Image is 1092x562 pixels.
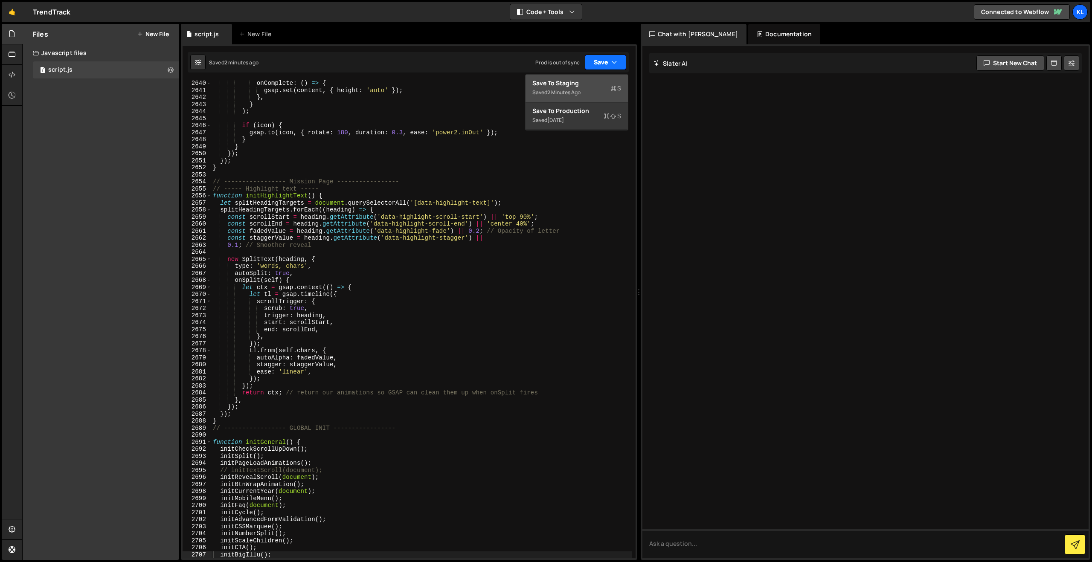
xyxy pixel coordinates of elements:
[183,171,212,179] div: 2653
[183,143,212,151] div: 2649
[183,530,212,537] div: 2704
[33,61,179,78] div: 13488/33842.js
[183,368,212,376] div: 2681
[183,467,212,474] div: 2695
[183,425,212,432] div: 2689
[183,270,212,277] div: 2667
[183,411,212,418] div: 2687
[183,185,212,193] div: 2655
[183,460,212,467] div: 2694
[183,192,212,200] div: 2656
[183,354,212,362] div: 2679
[183,263,212,270] div: 2666
[183,220,212,228] div: 2660
[137,31,169,38] button: New File
[183,87,212,94] div: 2641
[183,178,212,185] div: 2654
[1072,4,1088,20] a: Kl
[183,403,212,411] div: 2686
[183,235,212,242] div: 2662
[183,200,212,207] div: 2657
[183,284,212,291] div: 2669
[183,474,212,481] div: 2696
[183,214,212,221] div: 2659
[585,55,626,70] button: Save
[183,228,212,235] div: 2661
[224,59,258,66] div: 2 minutes ago
[209,59,258,66] div: Saved
[183,509,212,516] div: 2701
[2,2,23,22] a: 🤙
[641,24,746,44] div: Chat with [PERSON_NAME]
[183,150,212,157] div: 2650
[183,164,212,171] div: 2652
[33,7,71,17] div: TrendTrack
[183,481,212,488] div: 2697
[183,375,212,382] div: 2682
[183,108,212,115] div: 2644
[183,551,212,559] div: 2707
[183,319,212,326] div: 2674
[48,66,73,74] div: script.js
[183,389,212,397] div: 2684
[183,80,212,87] div: 2640
[604,112,621,120] span: S
[532,107,621,115] div: Save to Production
[183,101,212,108] div: 2643
[183,277,212,284] div: 2668
[183,523,212,530] div: 2703
[526,75,628,102] button: Save to StagingS Saved2 minutes ago
[183,439,212,446] div: 2691
[183,298,212,305] div: 2671
[239,30,275,38] div: New File
[183,115,212,122] div: 2645
[183,502,212,509] div: 2700
[183,397,212,404] div: 2685
[532,79,621,87] div: Save to Staging
[547,116,564,124] div: [DATE]
[183,326,212,333] div: 2675
[183,340,212,348] div: 2677
[183,347,212,354] div: 2678
[748,24,820,44] div: Documentation
[535,59,580,66] div: Prod is out of sync
[183,206,212,214] div: 2658
[510,4,582,20] button: Code + Tools
[183,488,212,495] div: 2698
[183,305,212,312] div: 2672
[525,74,628,130] div: Code + Tools
[183,312,212,319] div: 2673
[547,89,581,96] div: 2 minutes ago
[183,495,212,502] div: 2699
[976,55,1044,71] button: Start new chat
[610,84,621,93] span: S
[183,291,212,298] div: 2670
[183,94,212,101] div: 2642
[183,432,212,439] div: 2690
[183,122,212,129] div: 2646
[183,382,212,390] div: 2683
[183,129,212,136] div: 2647
[653,59,688,67] h2: Slater AI
[183,544,212,551] div: 2706
[183,249,212,256] div: 2664
[183,242,212,249] div: 2663
[183,136,212,143] div: 2648
[183,537,212,545] div: 2705
[183,417,212,425] div: 2688
[40,67,45,74] span: 1
[195,30,219,38] div: script.js
[183,516,212,523] div: 2702
[183,453,212,460] div: 2693
[183,446,212,453] div: 2692
[532,87,621,98] div: Saved
[532,115,621,125] div: Saved
[33,29,48,39] h2: Files
[183,157,212,165] div: 2651
[183,333,212,340] div: 2676
[23,44,179,61] div: Javascript files
[974,4,1070,20] a: Connected to Webflow
[526,102,628,130] button: Save to ProductionS Saved[DATE]
[183,361,212,368] div: 2680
